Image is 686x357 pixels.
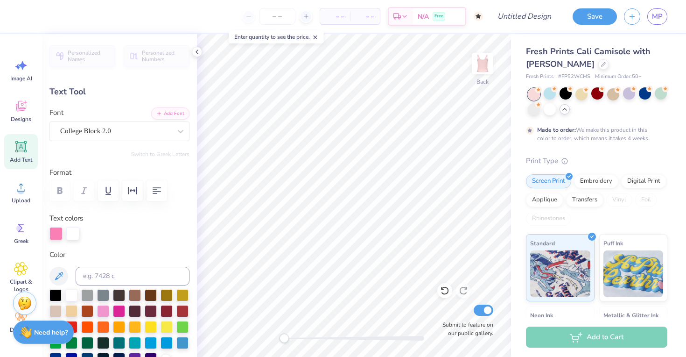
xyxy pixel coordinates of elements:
div: Back [476,78,489,86]
img: Standard [530,250,590,297]
span: Personalized Numbers [142,50,184,63]
input: Untitled Design [490,7,559,26]
div: Text Tool [49,86,189,98]
span: Image AI [10,75,32,82]
span: N/A [418,12,429,21]
div: Embroidery [574,174,618,188]
span: # FP52WCMS [558,73,590,81]
div: Transfers [566,193,603,207]
span: Personalized Names [68,50,110,63]
span: Add Text [10,156,32,164]
span: – – [326,12,344,21]
div: Digital Print [621,174,666,188]
span: Metallic & Glitter Ink [603,310,658,320]
div: Enter quantity to see the price. [229,30,324,43]
span: – – [356,12,374,21]
input: – – [259,8,295,25]
div: Screen Print [526,174,571,188]
button: Switch to Greek Letters [131,150,189,158]
div: Rhinestones [526,212,571,226]
span: Decorate [10,326,32,334]
button: Save [573,8,617,25]
span: Clipart & logos [6,278,36,293]
label: Text colors [49,213,83,224]
strong: Need help? [34,328,68,337]
span: Fresh Prints [526,73,553,81]
span: Fresh Prints Cali Camisole with [PERSON_NAME] [526,46,651,70]
div: Vinyl [606,193,632,207]
span: Upload [12,197,30,204]
span: Standard [530,238,555,248]
strong: Made to order: [537,126,576,134]
div: Applique [526,193,563,207]
a: MP [647,8,667,25]
label: Format [49,167,189,178]
span: Minimum Order: 50 + [595,73,642,81]
span: MP [652,11,663,22]
span: Neon Ink [530,310,553,320]
img: Back [473,54,492,73]
span: Designs [11,115,31,123]
label: Submit to feature on our public gallery. [437,321,493,337]
div: Foil [635,193,657,207]
div: Print Type [526,156,667,166]
button: Add Font [151,107,189,120]
div: We make this product in this color to order, which means it takes 4 weeks. [537,126,652,143]
input: e.g. 7428 c [76,267,189,286]
div: Accessibility label [280,334,289,343]
span: Free [434,13,443,20]
img: Puff Ink [603,250,664,297]
label: Color [49,250,189,260]
button: Personalized Names [49,45,115,67]
span: Greek [14,237,28,245]
button: Personalized Numbers [124,45,189,67]
span: Puff Ink [603,238,623,248]
label: Font [49,107,63,118]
